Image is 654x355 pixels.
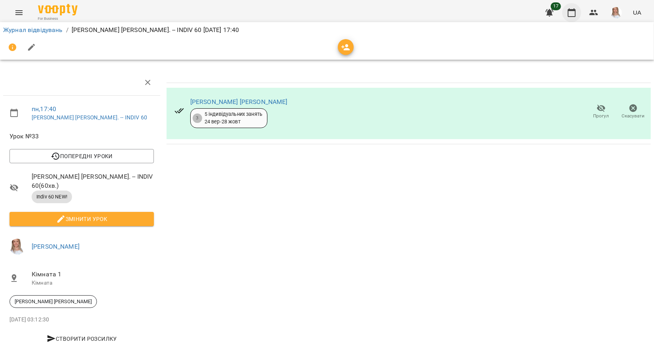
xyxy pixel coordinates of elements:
[3,25,651,35] nav: breadcrumb
[3,26,63,34] a: Журнал відвідувань
[633,8,641,17] span: UA
[551,2,561,10] span: 17
[611,7,622,18] img: a3864db21cf396e54496f7cceedc0ca3.jpg
[9,316,154,324] p: [DATE] 03:12:30
[9,132,154,141] span: Урок №33
[32,114,147,121] a: [PERSON_NAME] [PERSON_NAME]. -- INDIV 60
[193,113,202,123] div: 3
[38,4,78,15] img: Voopty Logo
[16,151,148,161] span: Попередні уроки
[32,243,80,250] a: [PERSON_NAME]
[9,3,28,22] button: Menu
[9,295,97,308] div: [PERSON_NAME] [PERSON_NAME]
[32,172,154,191] span: [PERSON_NAME] [PERSON_NAME]. -- INDIV 60 ( 60 хв. )
[617,101,649,123] button: Скасувати
[13,334,151,344] span: Створити розсилку
[9,239,25,255] img: a3864db21cf396e54496f7cceedc0ca3.jpg
[32,270,154,279] span: Кімната 1
[593,113,609,119] span: Прогул
[630,5,645,20] button: UA
[32,105,56,113] a: пн , 17:40
[9,149,154,163] button: Попередні уроки
[66,25,68,35] li: /
[32,193,72,200] span: Indiv 60 NEW!
[9,332,154,346] button: Створити розсилку
[190,98,288,106] a: [PERSON_NAME] [PERSON_NAME]
[38,16,78,21] span: For Business
[585,101,617,123] button: Прогул
[10,298,97,305] span: [PERSON_NAME] [PERSON_NAME]
[622,113,645,119] span: Скасувати
[16,214,148,224] span: Змінити урок
[205,111,262,125] div: 5 індивідуальних занять 24 вер - 28 жовт
[72,25,239,35] p: [PERSON_NAME] [PERSON_NAME]. -- INDIV 60 [DATE] 17:40
[9,212,154,226] button: Змінити урок
[32,279,154,287] p: Кімната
